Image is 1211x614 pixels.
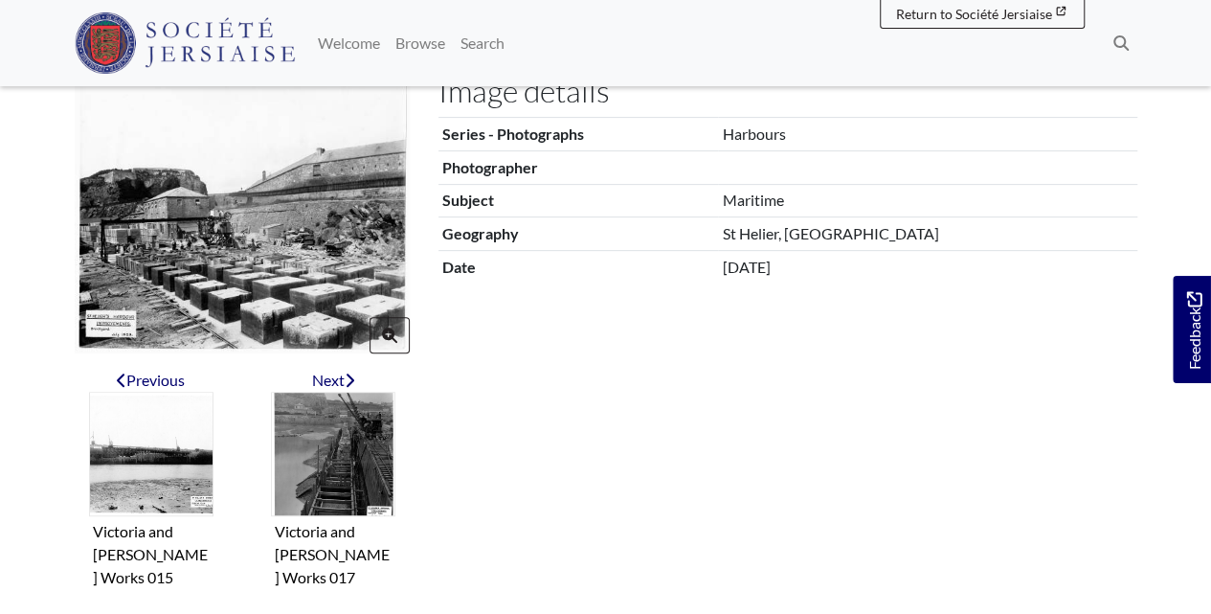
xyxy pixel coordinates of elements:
span: Feedback [1182,292,1205,370]
th: Series - Photographs [438,118,719,151]
th: Geography [438,217,719,251]
th: Date [438,250,719,283]
th: Subject [438,184,719,217]
a: Browse [388,24,453,62]
th: Photographer [438,150,719,184]
a: Search [453,24,512,62]
img: Victoria and Albert Pier Works 015 [89,392,213,516]
img: Victoria and Albert Pier Works 017 [271,392,395,516]
h2: Image details [438,73,1137,109]
img: Société Jersiaise [75,12,296,74]
img: Victoria and Albert Pier Works 016 [75,73,410,353]
div: Next [271,369,395,392]
td: Harbours [718,118,1136,151]
a: Société Jersiaise logo [75,8,296,79]
a: Next item [271,369,395,593]
button: Zoom [370,317,410,353]
td: Maritime [718,184,1136,217]
a: Would you like to provide feedback? [1173,276,1211,383]
div: Previous [89,369,213,392]
a: Victoria and Albert Pier Works 016 Zoom [75,73,410,353]
td: St Helier, [GEOGRAPHIC_DATA] [718,217,1136,251]
a: Previous item [89,369,213,593]
span: Return to Société Jersiaise [896,6,1052,22]
a: Welcome [310,24,388,62]
td: [DATE] [718,250,1136,283]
